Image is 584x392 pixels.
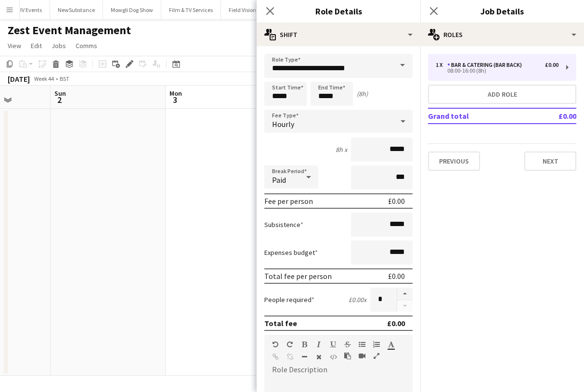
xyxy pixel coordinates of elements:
[257,23,420,46] div: Shift
[330,341,337,348] button: Underline
[27,39,46,52] a: Edit
[103,0,161,19] button: Mowgli Dog Show
[436,68,558,73] div: 08:00-16:00 (8h)
[264,295,314,304] label: People required
[315,341,322,348] button: Italic
[72,39,101,52] a: Comms
[168,94,182,105] span: 3
[264,220,303,229] label: Subsistence
[4,39,25,52] a: View
[8,0,50,19] button: X-IV Events
[264,271,332,281] div: Total fee per person
[272,341,279,348] button: Undo
[428,85,576,104] button: Add role
[52,41,66,50] span: Jobs
[357,89,368,98] div: (8h)
[545,62,558,68] div: £0.00
[373,341,380,348] button: Ordered List
[436,62,447,68] div: 1 x
[264,248,318,257] label: Expenses budget
[428,108,531,124] td: Grand total
[161,0,221,19] button: Film & TV Services
[76,41,97,50] span: Comms
[54,89,66,98] span: Sun
[524,152,576,171] button: Next
[169,89,182,98] span: Mon
[301,353,308,361] button: Horizontal Line
[388,341,394,348] button: Text Color
[53,94,66,105] span: 2
[336,145,347,154] div: 8h x
[387,318,405,328] div: £0.00
[344,341,351,348] button: Strikethrough
[301,341,308,348] button: Bold
[315,353,322,361] button: Clear Formatting
[50,0,103,19] button: NewSubstance
[447,62,526,68] div: Bar & Catering (Bar Back)
[349,295,366,304] div: £0.00 x
[330,353,337,361] button: HTML Code
[397,288,413,300] button: Increase
[359,352,365,360] button: Insert video
[257,5,420,17] h3: Role Details
[8,23,131,38] h1: Zest Event Management
[531,108,576,124] td: £0.00
[221,0,276,19] button: Field Vision Bars
[31,41,42,50] span: Edit
[264,196,313,206] div: Fee per person
[286,341,293,348] button: Redo
[420,23,584,46] div: Roles
[388,271,405,281] div: £0.00
[48,39,70,52] a: Jobs
[272,175,286,185] span: Paid
[32,75,56,82] span: Week 44
[272,119,294,129] span: Hourly
[428,152,480,171] button: Previous
[60,75,69,82] div: BST
[373,352,380,360] button: Fullscreen
[388,196,405,206] div: £0.00
[8,74,30,84] div: [DATE]
[420,5,584,17] h3: Job Details
[8,41,21,50] span: View
[359,341,365,348] button: Unordered List
[264,318,297,328] div: Total fee
[344,352,351,360] button: Paste as plain text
